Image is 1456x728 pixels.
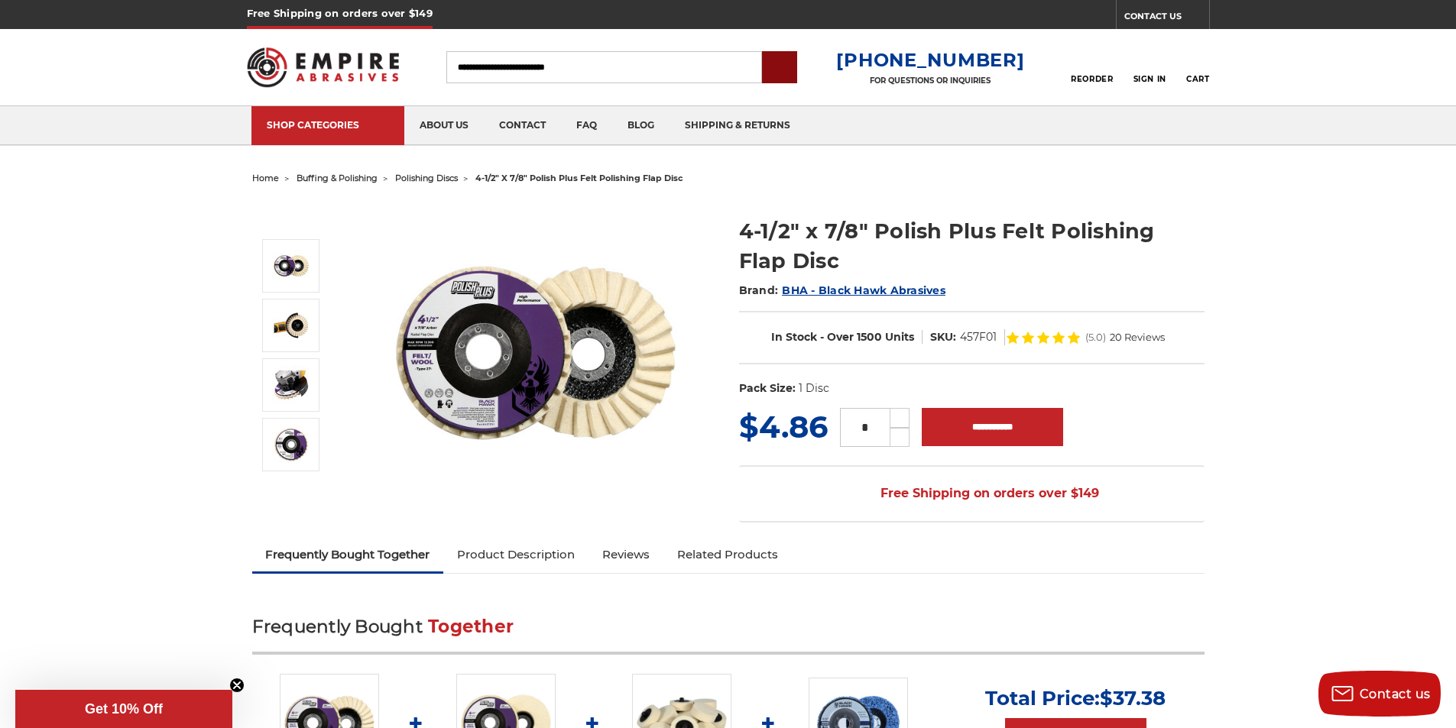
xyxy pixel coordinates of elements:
[1133,74,1166,84] span: Sign In
[612,106,670,145] a: blog
[1124,8,1209,29] a: CONTACT US
[443,538,589,571] a: Product Description
[428,616,514,637] span: Together
[670,106,806,145] a: shipping & returns
[252,173,279,183] a: home
[985,686,1166,710] p: Total Price:
[274,474,310,507] button: Next
[1186,74,1209,84] span: Cart
[739,380,796,396] dt: Pack Size:
[561,106,612,145] a: faq
[252,616,423,637] span: Frequently Bought
[15,690,232,728] div: Get 10% OffClose teaser
[274,206,310,239] button: Previous
[1071,74,1113,84] span: Reorder
[247,37,400,97] img: Empire Abrasives
[484,106,561,145] a: contact
[739,216,1205,276] h1: 4-1/2" x 7/8" Polish Plus Felt Polishing Flap Disc
[85,701,163,717] span: Get 10% Off
[930,329,956,345] dt: SKU:
[885,330,914,344] span: Units
[771,330,817,344] span: In Stock
[1110,332,1165,342] span: 20 Reviews
[1071,50,1113,83] a: Reorder
[1186,50,1209,84] a: Cart
[475,173,683,183] span: 4-1/2" x 7/8" polish plus felt polishing flap disc
[272,425,310,464] img: BHA 4.5 inch polish plus flap disc
[739,408,828,445] span: $4.86
[782,283,945,297] a: BHA - Black Hawk Abrasives
[836,49,1024,71] a: [PHONE_NUMBER]
[1360,687,1431,701] span: Contact us
[272,366,310,404] img: angle grinder buffing flap disc
[272,306,310,345] img: felt flap disc for angle grinder
[272,247,310,285] img: buffing and polishing felt flap disc
[820,330,854,344] span: - Over
[1318,671,1441,717] button: Contact us
[252,538,444,571] a: Frequently Bought Together
[383,200,689,506] img: buffing and polishing felt flap disc
[589,538,663,571] a: Reviews
[764,53,795,83] input: Submit
[663,538,792,571] a: Related Products
[960,329,997,345] dd: 457F01
[267,119,389,131] div: SHOP CATEGORIES
[844,478,1099,509] span: Free Shipping on orders over $149
[404,106,484,145] a: about us
[395,173,458,183] a: polishing discs
[297,173,378,183] a: buffing & polishing
[836,76,1024,86] p: FOR QUESTIONS OR INQUIRIES
[229,678,245,693] button: Close teaser
[799,380,829,396] dd: 1 Disc
[857,330,882,344] span: 1500
[1085,332,1106,342] span: (5.0)
[1100,686,1166,710] span: $37.38
[739,283,779,297] span: Brand:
